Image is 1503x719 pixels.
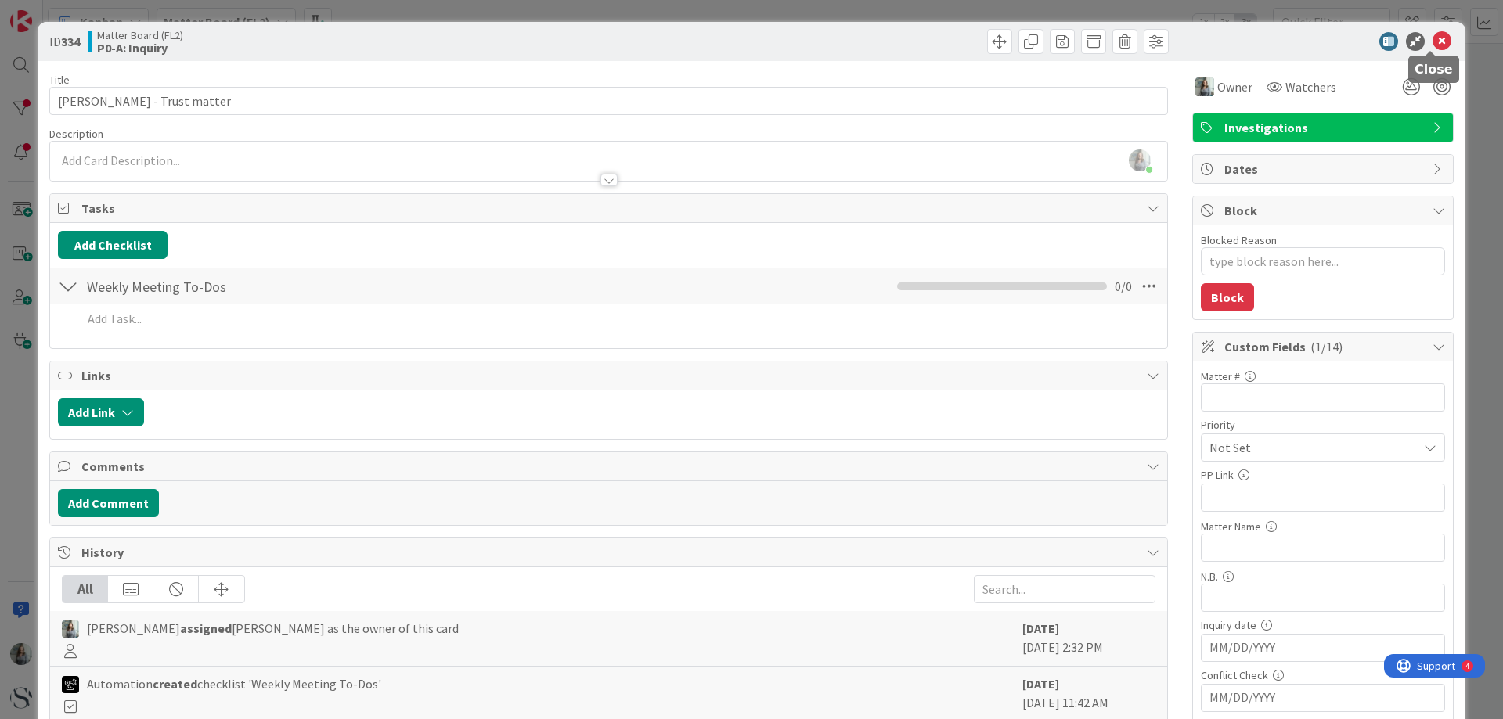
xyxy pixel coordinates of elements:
[63,576,108,602] div: All
[1209,437,1410,458] span: Not Set
[81,457,1139,476] span: Comments
[49,32,80,51] span: ID
[49,127,103,141] span: Description
[1201,519,1261,534] label: Matter Name
[1201,469,1445,480] div: PP Link
[1209,685,1436,711] input: MM/DD/YYYY
[1201,419,1445,430] div: Priority
[1022,674,1155,714] div: [DATE] 11:42 AM
[1217,77,1252,96] span: Owner
[49,87,1168,115] input: type card name here...
[1201,570,1218,584] label: N.B.
[1224,201,1425,220] span: Block
[1195,77,1214,96] img: LG
[58,398,144,426] button: Add Link
[58,489,159,517] button: Add Comment
[1022,620,1059,636] b: [DATE]
[61,34,80,49] b: 334
[1201,369,1240,383] label: Matter #
[1115,277,1132,296] span: 0 / 0
[62,620,79,638] img: LG
[33,2,71,21] span: Support
[1285,77,1336,96] span: Watchers
[81,6,85,19] div: 4
[1415,62,1453,77] h5: Close
[1129,149,1151,171] img: rLi0duIwdXKeAjdQXJDsMyXj65TIn6mC.jpg
[180,620,232,636] b: assigned
[1224,118,1425,137] span: Investigations
[1201,233,1277,247] label: Blocked Reason
[1022,676,1059,692] b: [DATE]
[81,272,434,300] input: Add Checklist...
[87,619,459,638] span: [PERSON_NAME] [PERSON_NAME] as the owner of this card
[87,674,381,693] span: Automation checklist 'Weekly Meeting To-Dos'
[81,199,1139,217] span: Tasks
[1201,670,1445,681] div: Conflict Check
[1201,620,1445,631] div: Inquiry date
[974,575,1155,603] input: Search...
[1022,619,1155,658] div: [DATE] 2:32 PM
[97,29,183,41] span: Matter Board (FL2)
[49,73,70,87] label: Title
[97,41,183,54] b: P0-A: Inquiry
[81,366,1139,385] span: Links
[1201,283,1254,311] button: Block
[1224,337,1425,356] span: Custom Fields
[81,543,1139,562] span: History
[1224,160,1425,178] span: Dates
[1310,339,1343,354] span: ( 1/14 )
[58,231,168,259] button: Add Checklist
[153,676,197,692] b: created
[1209,635,1436,661] input: MM/DD/YYYY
